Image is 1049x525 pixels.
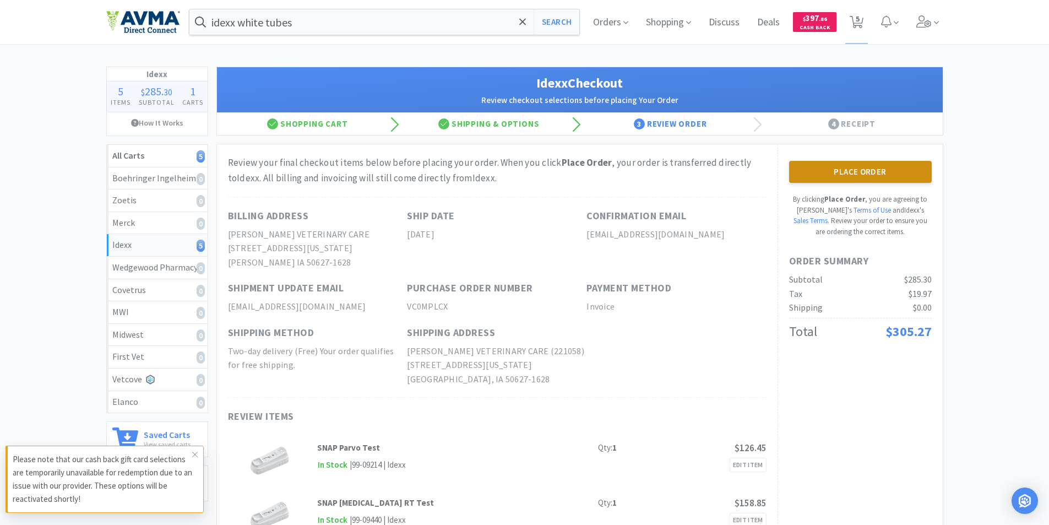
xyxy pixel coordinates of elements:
h1: Idexx Checkout [228,73,932,94]
h1: Payment Method [586,280,671,296]
h6: Saved Carts [144,427,191,439]
div: Covetrus [112,283,202,297]
span: and Idexx 's . [793,205,924,226]
div: Review Order [580,113,762,135]
a: How It Works [107,112,208,133]
i: 0 [197,397,205,409]
div: Receipt [761,113,943,135]
span: 1 [190,84,195,98]
a: Idexx5 [107,234,208,257]
i: 0 [197,262,205,274]
img: ab3e17ac7e6d43f589a479697eef2722_175036.png [251,441,289,480]
span: . 86 [819,15,827,23]
div: MWI [112,305,202,320]
h1: Idexx [107,67,208,82]
span: 285 [145,84,161,98]
h1: Order Summary [789,253,932,269]
p: Please note that our cash back gift card selections are temporarily unavailable for redemption du... [13,453,192,506]
h1: Shipment Update Email [228,280,344,296]
a: Saved CartsView saved carts [106,421,208,457]
strong: SNAP Parvo Test [317,442,380,453]
p: View saved carts [144,439,191,450]
a: MWI0 [107,301,208,324]
div: Total [789,321,817,342]
h2: Two-day delivery (Free) Your order qualifies for free shipping. [228,344,407,372]
i: 0 [197,195,205,207]
h4: Carts [178,97,208,107]
div: Idexx [112,238,202,252]
img: e4e33dab9f054f5782a47901c742baa9_102.png [106,10,180,34]
a: Deals [753,18,784,28]
a: 5 [845,19,868,29]
i: 0 [197,351,205,364]
h2: [STREET_ADDRESS][US_STATE] [407,358,586,372]
a: Midwest0 [107,324,208,347]
span: $305.27 [885,323,932,340]
a: First Vet0 [107,346,208,369]
h2: [DATE] [407,228,586,242]
span: $285.30 [904,274,932,285]
div: Subtotal [789,273,823,287]
strong: All Carts [112,150,144,161]
span: 3 [634,118,645,129]
span: Cash Back [800,25,830,32]
span: 30 [164,86,172,98]
div: . [134,86,178,97]
div: Shipping & Options [398,113,580,135]
a: Covetrus0 [107,279,208,302]
span: $0.00 [913,302,932,313]
span: $19.97 [909,288,932,299]
h2: [PERSON_NAME] IA 50627-1628 [228,256,407,270]
i: 0 [197,218,205,230]
h1: Confirmation Email [586,208,686,224]
div: Qty: [598,441,617,454]
h1: Ship Date [407,208,455,224]
strong: Place Order [824,194,865,204]
i: 0 [197,374,205,386]
div: Open Intercom Messenger [1012,488,1038,514]
div: Boehringer Ingelheim [112,171,202,186]
div: | 99-09214 | Idexx [348,458,406,472]
div: Qty: [598,496,617,510]
h1: Shipping Address [407,325,495,341]
h1: Shipping Method [228,325,314,341]
h2: Review checkout selections before placing Your Order [228,94,932,107]
a: Wedgewood Pharmacy0 [107,257,208,279]
div: Zoetis [112,193,202,208]
div: First Vet [112,350,202,364]
div: Review your final checkout items below before placing your order. When you click , your order is ... [228,155,767,185]
h2: [PERSON_NAME] VETERINARY CARE (221058) [407,344,586,359]
h2: [STREET_ADDRESS][US_STATE] [228,241,407,256]
h2: VC0MPLCX [407,300,586,314]
span: 397 [803,13,827,23]
h2: [EMAIL_ADDRESS][DOMAIN_NAME] [586,228,766,242]
span: 4 [828,118,839,129]
h4: Subtotal [134,97,178,107]
h1: Purchase Order Number [407,280,533,296]
a: Boehringer Ingelheim0 [107,167,208,190]
strong: 1 [612,442,617,453]
span: 5 [118,84,123,98]
a: Edit Item [730,458,767,472]
a: Discuss [704,18,744,28]
span: In Stock [317,458,348,472]
div: Shopping Cart [217,113,399,135]
span: $ [141,86,145,98]
input: Search by item, sku, manufacturer, ingredient, size... [189,9,580,35]
div: Tax [789,287,802,301]
h2: [PERSON_NAME] VETERINARY CARE [228,228,407,242]
i: 0 [197,173,205,185]
a: Merck0 [107,212,208,235]
h2: Invoice [586,300,766,314]
p: By clicking , you are agreeing to [PERSON_NAME]'s Review your order to ensure you are ordering th... [789,194,932,237]
i: 0 [197,329,205,342]
div: Midwest [112,328,202,342]
div: Vetcove [112,372,202,387]
h2: [EMAIL_ADDRESS][DOMAIN_NAME] [228,300,407,314]
span: $126.45 [735,442,767,454]
button: Place Order [789,161,932,183]
a: Vetcove0 [107,369,208,391]
i: 5 [197,240,205,252]
a: Terms of Use [854,205,891,215]
a: Zoetis0 [107,190,208,212]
